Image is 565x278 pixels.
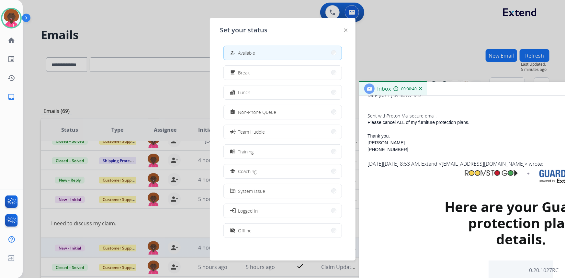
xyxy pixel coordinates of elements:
[238,128,265,135] span: Team Huddle
[230,50,235,56] mat-icon: how_to_reg
[230,109,235,115] mat-icon: assignment
[230,149,235,154] mat-icon: menu_book
[224,46,342,60] button: Available
[238,89,251,96] span: Lunch
[2,9,20,27] img: avatar
[224,184,342,198] button: System Issue
[224,224,342,238] button: Offline
[220,26,268,35] span: Set your status
[238,227,252,234] span: Offline
[238,148,254,155] span: Training
[238,109,277,116] span: Non-Phone Queue
[224,66,342,80] button: Break
[230,90,235,95] mat-icon: fastfood
[344,28,347,32] img: close-button
[224,204,342,218] button: Logged In
[224,164,342,178] button: Coaching
[377,85,391,92] span: Inbox
[229,128,236,135] mat-icon: campaign
[230,188,235,194] mat-icon: phonelink_off
[230,70,235,75] mat-icon: free_breakfast
[7,55,15,63] mat-icon: list_alt
[7,74,15,82] mat-icon: history
[238,207,258,214] span: Logged In
[230,228,235,233] mat-icon: work_off
[224,85,342,99] button: Lunch
[401,86,417,92] span: 00:00:40
[224,105,342,119] button: Non-Phone Queue
[238,50,255,56] span: Available
[238,168,257,175] span: Coaching
[7,93,15,101] mat-icon: inbox
[7,37,15,44] mat-icon: home
[529,266,559,274] p: 0.20.1027RC
[230,169,235,174] mat-icon: school
[224,125,342,139] button: Team Huddle
[238,188,266,195] span: System Issue
[224,145,342,159] button: Training
[238,69,250,76] span: Break
[229,207,236,214] mat-icon: login
[387,113,410,119] a: Proton Mail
